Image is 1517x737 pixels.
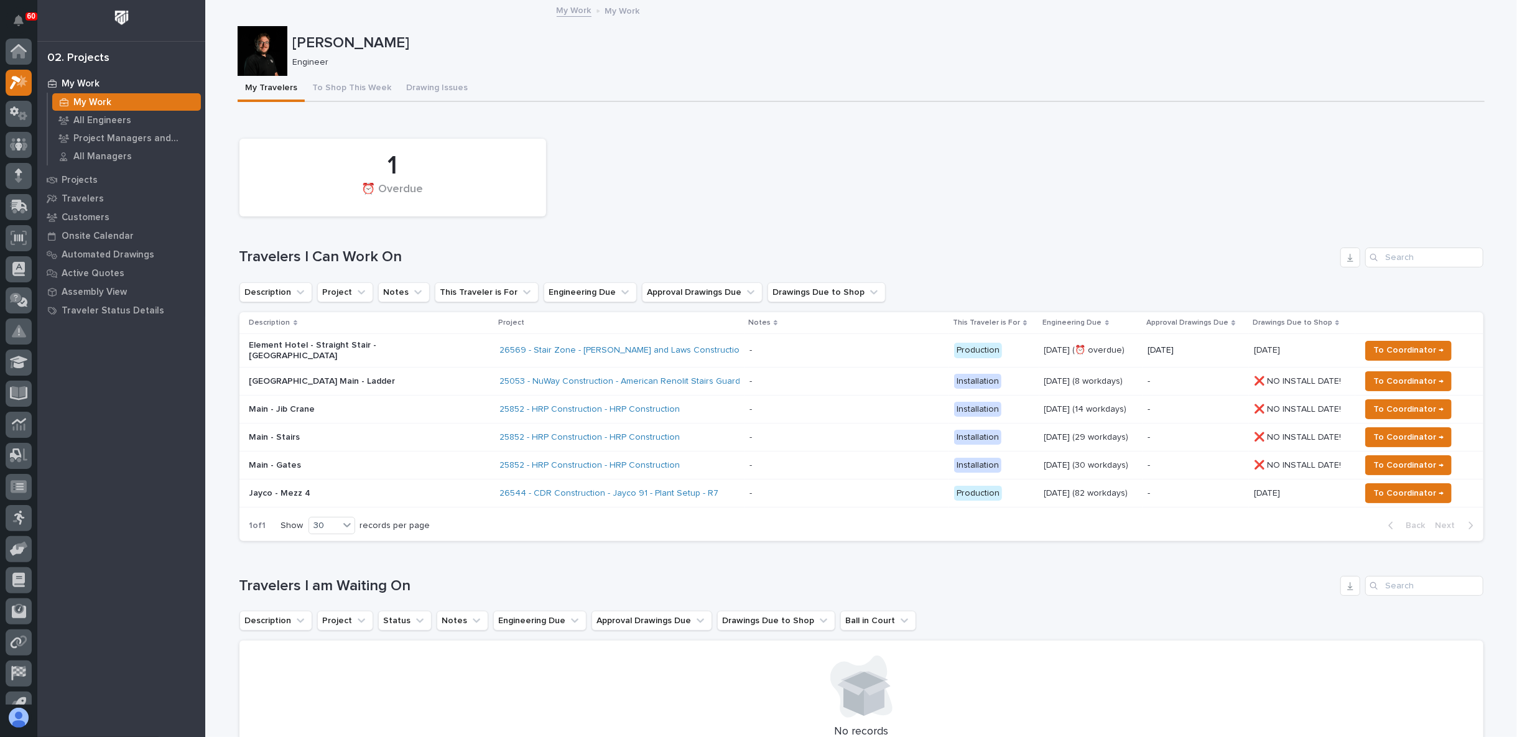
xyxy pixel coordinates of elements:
span: To Coordinator → [1373,343,1444,358]
h1: Travelers I am Waiting On [239,577,1335,595]
span: To Coordinator → [1373,486,1444,501]
p: [DATE] (30 workdays) [1044,460,1138,471]
p: Project Managers and Engineers [73,133,196,144]
button: My Travelers [238,76,305,102]
input: Search [1365,576,1483,596]
p: 1 of 1 [239,511,276,541]
p: [DATE] [1254,486,1283,499]
p: - [1148,488,1243,499]
a: Customers [37,208,205,226]
p: - [1148,460,1243,471]
p: All Engineers [73,115,131,126]
p: [DATE] [1254,343,1283,356]
a: My Work [48,93,205,111]
button: To Coordinator → [1365,455,1452,475]
button: Back [1378,520,1431,531]
p: ❌ NO INSTALL DATE! [1254,402,1343,415]
a: 25053 - NuWay Construction - American Renolit Stairs Guardrail and Roof Ladder [499,376,822,387]
span: Next [1436,520,1463,531]
div: - [749,345,752,356]
button: Project [317,282,373,302]
a: Travelers [37,189,205,208]
button: Drawings Due to Shop [717,611,835,631]
a: All Managers [48,147,205,165]
img: Workspace Logo [110,6,133,29]
h1: Travelers I Can Work On [239,248,1335,266]
p: Element Hotel - Straight Stair - [GEOGRAPHIC_DATA] [249,340,467,361]
button: Drawings Due to Shop [768,282,886,302]
p: ❌ NO INSTALL DATE! [1254,374,1343,387]
p: [DATE] (8 workdays) [1044,376,1138,387]
div: Installation [954,402,1001,417]
p: Active Quotes [62,268,124,279]
p: Automated Drawings [62,249,154,261]
button: Engineering Due [493,611,587,631]
a: All Engineers [48,111,205,129]
p: Project [498,316,524,330]
div: Notifications60 [16,15,32,35]
button: Notifications [6,7,32,34]
button: To Coordinator → [1365,341,1452,361]
button: To Coordinator → [1365,483,1452,503]
p: Description [249,316,290,330]
p: - [1148,376,1243,387]
p: Projects [62,175,98,186]
div: Search [1365,248,1483,267]
tr: Jayco - Mezz 426544 - CDR Construction - Jayco 91 - Plant Setup - R7 - Production[DATE] (82 workd... [239,479,1483,507]
button: users-avatar [6,705,32,731]
p: Notes [748,316,771,330]
a: 25852 - HRP Construction - HRP Construction [499,460,680,471]
a: 26544 - CDR Construction - Jayco 91 - Plant Setup - R7 [499,488,718,499]
p: Assembly View [62,287,127,298]
p: All Managers [73,151,132,162]
div: Installation [954,458,1001,473]
div: - [749,460,752,471]
p: - [1148,432,1243,443]
button: To Shop This Week [305,76,399,102]
tr: Element Hotel - Straight Stair - [GEOGRAPHIC_DATA]26569 - Stair Zone - [PERSON_NAME] and Laws Con... [239,334,1483,368]
div: ⏰ Overdue [261,183,525,209]
button: Engineering Due [544,282,637,302]
a: 25852 - HRP Construction - HRP Construction [499,404,680,415]
p: Main - Stairs [249,432,467,443]
tr: Main - Jib Crane25852 - HRP Construction - HRP Construction - Installation[DATE] (14 workdays)-❌ ... [239,395,1483,423]
span: Back [1399,520,1426,531]
div: - [749,404,752,415]
div: Production [954,486,1002,501]
p: Show [281,521,304,531]
div: - [749,432,752,443]
p: Customers [62,212,109,223]
div: 30 [309,519,339,532]
span: To Coordinator → [1373,458,1444,473]
button: Description [239,282,312,302]
a: Assembly View [37,282,205,301]
p: Jayco - Mezz 4 [249,488,467,499]
button: Approval Drawings Due [642,282,763,302]
a: My Work [37,74,205,93]
p: Main - Gates [249,460,467,471]
p: [GEOGRAPHIC_DATA] Main - Ladder [249,376,467,387]
div: 02. Projects [47,52,109,65]
tr: Main - Stairs25852 - HRP Construction - HRP Construction - Installation[DATE] (29 workdays)-❌ NO ... [239,423,1483,451]
button: To Coordinator → [1365,371,1452,391]
p: My Work [73,97,111,108]
a: Projects [37,170,205,189]
p: records per page [360,521,430,531]
p: [DATE] (⏰ overdue) [1044,345,1138,356]
a: My Work [557,2,591,17]
p: Onsite Calendar [62,231,134,242]
button: Description [239,611,312,631]
div: Production [954,343,1002,358]
p: Travelers [62,193,104,205]
a: Automated Drawings [37,245,205,264]
div: Installation [954,430,1001,445]
p: [DATE] (29 workdays) [1044,432,1138,443]
a: 26569 - Stair Zone - [PERSON_NAME] and Laws Construction - Straight Stair - [GEOGRAPHIC_DATA] [499,345,896,356]
div: Installation [954,374,1001,389]
p: - [1148,404,1243,415]
tr: Main - Gates25852 - HRP Construction - HRP Construction - Installation[DATE] (30 workdays)-❌ NO I... [239,451,1483,479]
p: Drawings Due to Shop [1253,316,1332,330]
button: Drawing Issues [399,76,475,102]
p: This Traveler is For [953,316,1020,330]
p: [DATE] (82 workdays) [1044,488,1138,499]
